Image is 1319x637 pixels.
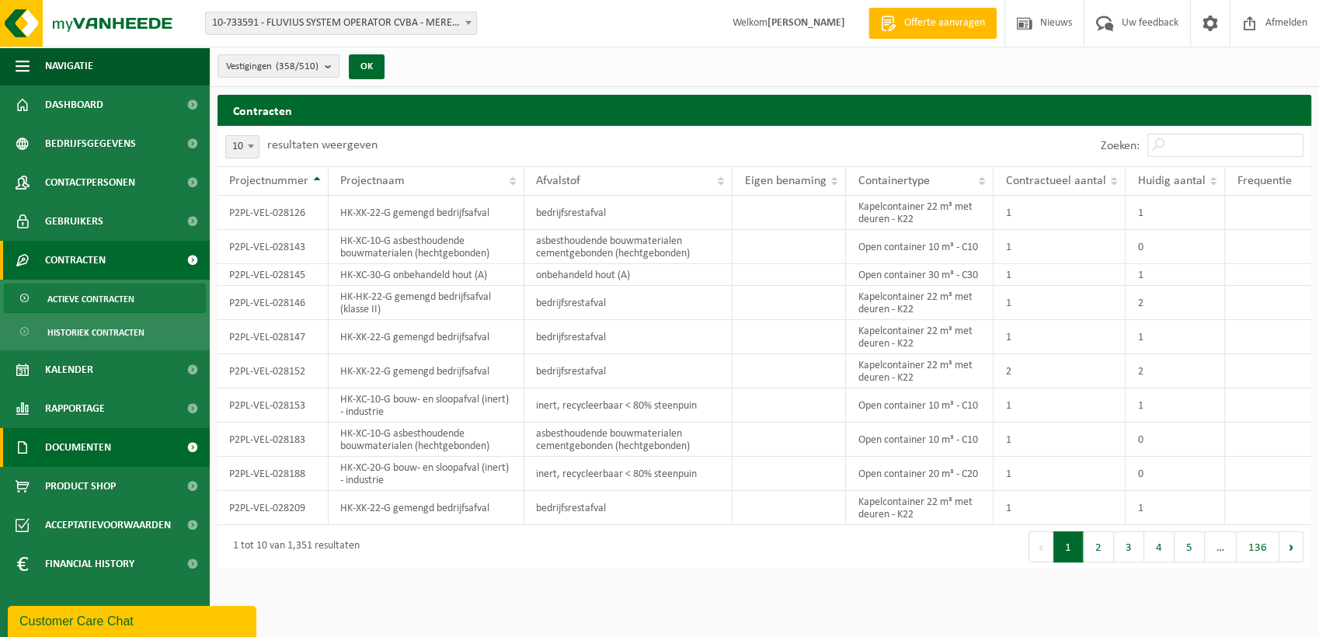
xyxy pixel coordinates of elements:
[846,264,994,286] td: Open container 30 m³ - C30
[45,467,116,506] span: Product Shop
[994,196,1126,230] td: 1
[846,320,994,354] td: Kapelcontainer 22 m³ met deuren - K22
[218,230,329,264] td: P2PL-VEL-028143
[45,202,103,241] span: Gebruikers
[45,389,105,428] span: Rapportage
[524,286,733,320] td: bedrijfsrestafval
[536,175,580,187] span: Afvalstof
[329,196,524,230] td: HK-XK-22-G gemengd bedrijfsafval
[994,320,1126,354] td: 1
[276,61,318,71] count: (358/510)
[846,230,994,264] td: Open container 10 m³ - C10
[218,457,329,491] td: P2PL-VEL-028188
[329,457,524,491] td: HK-XC-20-G bouw- en sloopafval (inert) - industrie
[1101,140,1140,152] label: Zoeken:
[1005,175,1105,187] span: Contractueel aantal
[45,124,136,163] span: Bedrijfsgegevens
[329,423,524,457] td: HK-XC-10-G asbesthoudende bouwmaterialen (hechtgebonden)
[47,318,144,347] span: Historiek contracten
[329,230,524,264] td: HK-XC-10-G asbesthoudende bouwmaterialen (hechtgebonden)
[4,317,206,346] a: Historiek contracten
[994,388,1126,423] td: 1
[524,457,733,491] td: inert, recycleerbaar < 80% steenpuin
[218,388,329,423] td: P2PL-VEL-028153
[226,136,259,158] span: 10
[994,354,1126,388] td: 2
[45,85,103,124] span: Dashboard
[994,230,1126,264] td: 1
[218,491,329,525] td: P2PL-VEL-028209
[1028,531,1053,562] button: Previous
[868,8,997,39] a: Offerte aanvragen
[329,491,524,525] td: HK-XK-22-G gemengd bedrijfsafval
[1126,264,1225,286] td: 1
[524,320,733,354] td: bedrijfsrestafval
[524,388,733,423] td: inert, recycleerbaar < 80% steenpuin
[1237,175,1291,187] span: Frequentie
[1126,286,1225,320] td: 2
[1126,491,1225,525] td: 1
[218,320,329,354] td: P2PL-VEL-028147
[1137,175,1205,187] span: Huidig aantal
[218,264,329,286] td: P2PL-VEL-028145
[45,428,111,467] span: Documenten
[994,491,1126,525] td: 1
[846,286,994,320] td: Kapelcontainer 22 m³ met deuren - K22
[994,423,1126,457] td: 1
[45,47,93,85] span: Navigatie
[1126,354,1225,388] td: 2
[1205,531,1237,562] span: …
[329,388,524,423] td: HK-XC-10-G bouw- en sloopafval (inert) - industrie
[218,54,339,78] button: Vestigingen(358/510)
[1126,388,1225,423] td: 1
[218,95,1311,125] h2: Contracten
[994,457,1126,491] td: 1
[229,175,308,187] span: Projectnummer
[45,350,93,389] span: Kalender
[45,545,134,583] span: Financial History
[1126,230,1225,264] td: 0
[767,17,845,29] strong: [PERSON_NAME]
[858,175,929,187] span: Containertype
[1126,457,1225,491] td: 0
[225,135,259,158] span: 10
[1126,196,1225,230] td: 1
[994,264,1126,286] td: 1
[846,196,994,230] td: Kapelcontainer 22 m³ met deuren - K22
[524,230,733,264] td: asbesthoudende bouwmaterialen cementgebonden (hechtgebonden)
[900,16,989,31] span: Offerte aanvragen
[524,423,733,457] td: asbesthoudende bouwmaterialen cementgebonden (hechtgebonden)
[4,284,206,313] a: Actieve contracten
[206,12,476,34] span: 10-733591 - FLUVIUS SYSTEM OPERATOR CVBA - MERELBEKE-MELLE
[218,354,329,388] td: P2PL-VEL-028152
[1126,320,1225,354] td: 1
[329,354,524,388] td: HK-XK-22-G gemengd bedrijfsafval
[1114,531,1144,562] button: 3
[524,264,733,286] td: onbehandeld hout (A)
[994,286,1126,320] td: 1
[329,286,524,320] td: HK-HK-22-G gemengd bedrijfsafval (klasse II)
[8,603,259,637] iframe: chat widget
[47,284,134,314] span: Actieve contracten
[329,264,524,286] td: HK-XC-30-G onbehandeld hout (A)
[267,139,378,151] label: resultaten weergeven
[45,163,135,202] span: Contactpersonen
[226,55,318,78] span: Vestigingen
[1126,423,1225,457] td: 0
[225,533,360,561] div: 1 tot 10 van 1,351 resultaten
[45,241,106,280] span: Contracten
[524,491,733,525] td: bedrijfsrestafval
[1144,531,1175,562] button: 4
[218,286,329,320] td: P2PL-VEL-028146
[340,175,405,187] span: Projectnaam
[218,196,329,230] td: P2PL-VEL-028126
[846,354,994,388] td: Kapelcontainer 22 m³ met deuren - K22
[1053,531,1084,562] button: 1
[524,196,733,230] td: bedrijfsrestafval
[846,491,994,525] td: Kapelcontainer 22 m³ met deuren - K22
[205,12,477,35] span: 10-733591 - FLUVIUS SYSTEM OPERATOR CVBA - MERELBEKE-MELLE
[1279,531,1303,562] button: Next
[846,457,994,491] td: Open container 20 m³ - C20
[1084,531,1114,562] button: 2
